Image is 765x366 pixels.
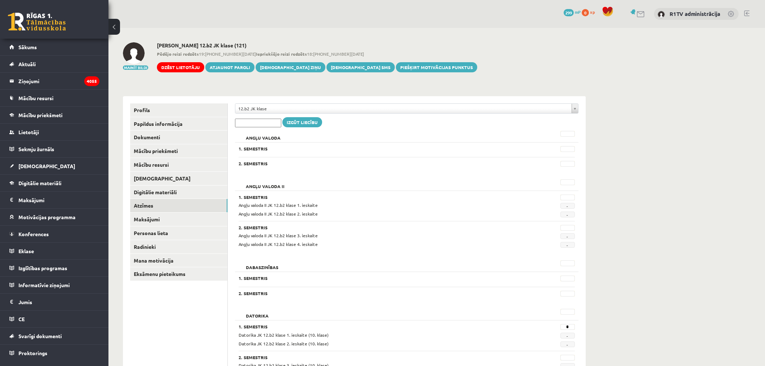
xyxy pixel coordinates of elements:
span: - [560,341,575,347]
span: Mācību resursi [18,95,54,101]
a: Konferences [9,226,99,242]
a: Piešķirt motivācijas punktus [396,62,477,72]
span: Mācību priekšmeti [18,112,63,118]
span: - [560,233,575,239]
a: Atzīmes [130,199,227,212]
a: Izglītības programas [9,260,99,276]
h3: 1. Semestris [239,146,517,151]
span: Lietotāji [18,129,39,135]
h3: 2. Semestris [239,225,517,230]
span: Digitālie materiāli [18,180,61,186]
img: Anastasija Maksimova [123,42,145,64]
a: Mācību priekšmeti [9,107,99,123]
a: Rīgas 1. Tālmācības vidusskola [8,13,66,31]
a: Mācību resursi [9,90,99,106]
span: Angļu valoda II JK 12.b2 klase 2. ieskaite [239,211,318,217]
a: Motivācijas programma [9,209,99,225]
span: Informatīvie ziņojumi [18,282,70,288]
h3: 1. Semestris [239,195,517,200]
a: Aktuāli [9,56,99,72]
span: Angļu valoda II JK 12.b2 klase 4. ieskaite [239,241,318,247]
a: Sākums [9,39,99,55]
span: Sākums [18,44,37,50]
b: Pēdējo reizi redzēts [157,51,199,57]
a: Proktorings [9,345,99,361]
a: Personas lieta [130,226,227,240]
a: Eklase [9,243,99,259]
a: Ziņojumi4055 [9,73,99,89]
span: Svarīgi dokumenti [18,333,62,339]
span: Konferences [18,231,49,237]
span: Eklase [18,248,34,254]
span: 19:[PHONE_NUMBER][DATE] 18:[PHONE_NUMBER][DATE] [157,51,477,57]
span: - [560,242,575,248]
span: Proktorings [18,350,47,356]
a: Maksājumi [9,192,99,208]
a: 299 mP [564,9,581,15]
legend: Ziņojumi [18,73,99,89]
a: Mācību priekšmeti [130,144,227,158]
h3: 1. Semestris [239,276,517,281]
span: Motivācijas programma [18,214,76,220]
a: Dokumenti [130,131,227,144]
span: Angļu valoda II JK 12.b2 klase 1. ieskaite [239,202,318,208]
a: Izgūt liecību [282,117,322,127]
span: [DEMOGRAPHIC_DATA] [18,163,75,169]
span: Datorika JK 12.b2 klase 2. ieskaite (10. klase) [239,341,329,346]
a: [DEMOGRAPHIC_DATA] SMS [326,62,395,72]
a: R1TV administrācija [670,10,720,17]
span: - [560,212,575,217]
a: Digitālie materiāli [130,186,227,199]
span: Sekmju žurnāls [18,146,54,152]
h2: Dabaszinības [239,260,286,268]
a: Sekmju žurnāls [9,141,99,157]
span: Datorika JK 12.b2 klase 1. ieskaite (10. klase) [239,332,329,338]
span: 299 [564,9,574,16]
span: Aktuāli [18,61,36,67]
h3: 2. Semestris [239,161,517,166]
span: - [560,203,575,209]
a: [DEMOGRAPHIC_DATA] [9,158,99,174]
a: Profils [130,103,227,117]
span: 12.b2 JK klase [238,104,569,113]
a: Radinieki [130,240,227,254]
h3: 1. Semestris [239,324,517,329]
span: 0 [582,9,589,16]
span: xp [590,9,595,15]
a: Mācību resursi [130,158,227,171]
h2: [PERSON_NAME] 12.b2 JK klase (121) [157,42,477,48]
a: [DEMOGRAPHIC_DATA] ziņu [256,62,325,72]
a: Svarīgi dokumenti [9,328,99,344]
h3: 2. Semestris [239,291,517,296]
h2: Angļu valoda II [239,179,292,187]
a: Lietotāji [9,124,99,140]
a: Dzēst lietotāju [157,62,204,72]
a: Jumis [9,294,99,310]
a: Mana motivācija [130,254,227,267]
a: Papildus informācija [130,117,227,131]
span: Izglītības programas [18,265,67,271]
img: R1TV administrācija [658,11,665,18]
a: Digitālie materiāli [9,175,99,191]
a: [DEMOGRAPHIC_DATA] [130,172,227,185]
span: Jumis [18,299,32,305]
h2: Datorika [239,309,276,316]
a: Maksājumi [130,213,227,226]
h2: Angļu valoda [239,131,288,138]
a: 0 xp [582,9,598,15]
span: CE [18,316,25,322]
h3: 2. Semestris [239,355,517,360]
legend: Maksājumi [18,192,99,208]
a: 12.b2 JK klase [235,104,578,113]
a: Atjaunot paroli [205,62,255,72]
span: Angļu valoda II JK 12.b2 klase 3. ieskaite [239,233,318,238]
a: Informatīvie ziņojumi [9,277,99,293]
a: CE [9,311,99,327]
i: 4055 [84,76,99,86]
span: - [560,333,575,339]
b: Iepriekšējo reizi redzēts [256,51,307,57]
button: Mainīt bildi [123,65,148,70]
a: Eksāmenu pieteikums [130,267,227,281]
span: mP [575,9,581,15]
